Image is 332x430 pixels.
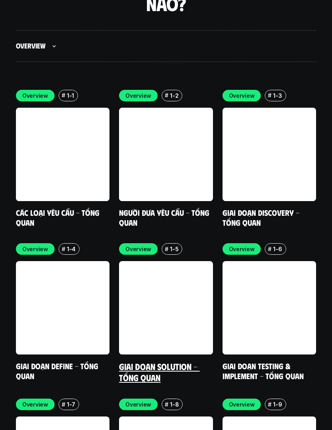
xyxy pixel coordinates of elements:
p: 1-9 [273,400,282,409]
p: 1-7 [67,400,75,409]
h6: # [165,92,168,98]
p: Overview [125,91,151,100]
a: Giai đoạn Testing & Implement - Tổng quan [223,361,304,381]
p: Overview [229,400,255,409]
p: Overview [22,245,48,253]
p: Overview [229,91,255,100]
a: Giai đoạn Discovery - Tổng quan [223,207,301,227]
p: Overview [125,400,151,409]
p: 1-1 [67,91,74,100]
h5: Overview [16,41,45,50]
p: 1-2 [170,91,178,100]
h6: # [165,401,168,407]
p: 1-3 [273,91,282,100]
h6: # [62,92,65,98]
h6: # [268,92,271,98]
h6: # [165,246,168,252]
p: Overview [22,400,48,409]
a: Người đưa yêu cầu - Tổng quan [119,207,211,227]
a: Giai đoạn Solution - Tổng quan [119,361,199,383]
p: Overview [229,245,255,253]
h6: # [62,246,65,252]
a: Giai đoạn Define - Tổng quan [16,361,100,381]
h6: # [268,246,271,252]
p: 1-8 [170,400,179,409]
h6: # [62,401,65,407]
p: 1-5 [170,245,178,253]
h6: # [268,401,271,407]
p: Overview [125,245,151,253]
a: Các loại yêu cầu - Tổng quan [16,207,102,227]
p: 1-4 [67,245,76,253]
p: 1-6 [273,245,282,253]
p: Overview [22,91,48,100]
